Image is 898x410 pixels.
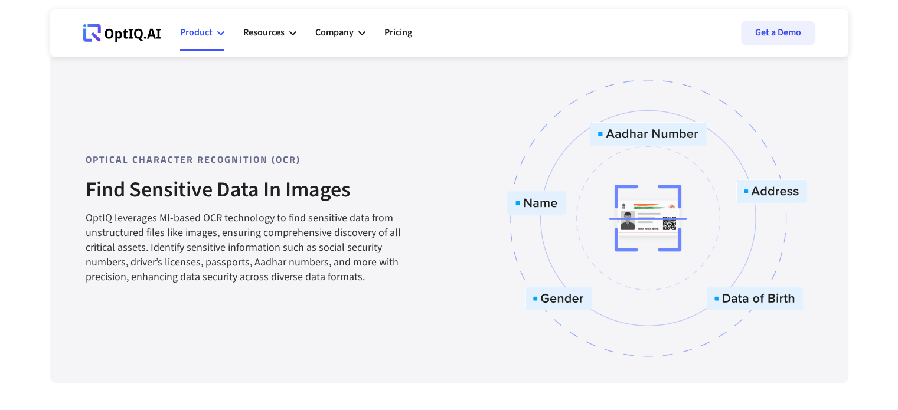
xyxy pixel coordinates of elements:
[180,25,213,41] div: Product
[315,25,354,41] div: Company
[86,211,417,285] div: OptIQ leverages Ml-based OCR technology to find sensitive data from unstructured files like image...
[315,15,365,51] div: Company
[83,41,84,42] div: Webflow Homepage
[86,152,301,166] strong: OPTICAL CHARACTER RECOGNITION (OCR)
[243,25,285,41] div: Resources
[180,15,224,51] div: Product
[86,175,351,205] strong: Find Sensitive Data In Images
[243,15,296,51] div: Resources
[384,15,412,51] a: Pricing
[83,15,161,51] a: Webflow Homepage
[741,21,815,45] a: Get a Demo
